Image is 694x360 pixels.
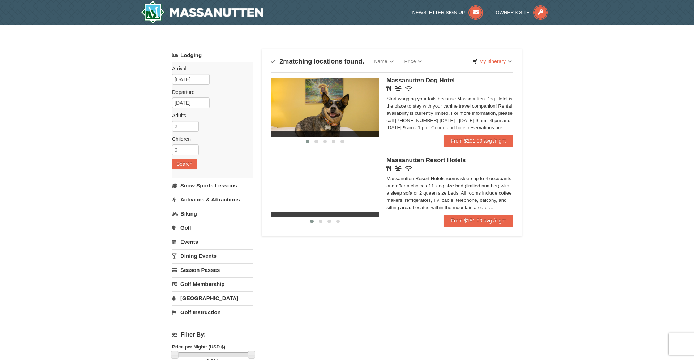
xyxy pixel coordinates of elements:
[172,277,253,291] a: Golf Membership
[172,193,253,206] a: Activities & Attractions
[444,215,513,226] a: From $151.00 avg /night
[172,291,253,305] a: [GEOGRAPHIC_DATA]
[279,58,283,65] span: 2
[412,10,465,15] span: Newsletter Sign Up
[496,10,548,15] a: Owner's Site
[172,135,247,143] label: Children
[496,10,530,15] span: Owner's Site
[405,86,412,91] i: Wireless Internet (free)
[172,88,247,96] label: Departure
[468,56,517,67] a: My Itinerary
[405,166,412,171] i: Wireless Internet (free)
[172,65,247,72] label: Arrival
[141,1,263,24] img: Massanutten Resort Logo
[172,331,253,338] h4: Filter By:
[172,159,197,169] button: Search
[386,95,513,131] div: Start wagging your tails because Massanutten Dog Hotel is the place to stay with your canine trav...
[172,344,225,350] strong: Price per Night: (USD $)
[386,166,391,171] i: Restaurant
[399,54,428,69] a: Price
[386,77,455,84] span: Massanutten Dog Hotel
[172,305,253,319] a: Golf Instruction
[444,135,513,147] a: From $201.00 avg /night
[172,221,253,234] a: Golf
[412,10,483,15] a: Newsletter Sign Up
[172,263,253,277] a: Season Passes
[368,54,399,69] a: Name
[386,86,391,91] i: Restaurant
[172,49,253,62] a: Lodging
[172,207,253,220] a: Biking
[395,166,402,171] i: Banquet Facilities
[386,157,466,164] span: Massanutten Resort Hotels
[172,179,253,192] a: Snow Sports Lessons
[172,249,253,263] a: Dining Events
[271,58,364,65] h4: matching locations found.
[172,235,253,248] a: Events
[395,86,402,91] i: Banquet Facilities
[172,112,247,119] label: Adults
[386,175,513,211] div: Massanutten Resort Hotels rooms sleep up to 4 occupants and offer a choice of 1 king size bed (li...
[141,1,263,24] a: Massanutten Resort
